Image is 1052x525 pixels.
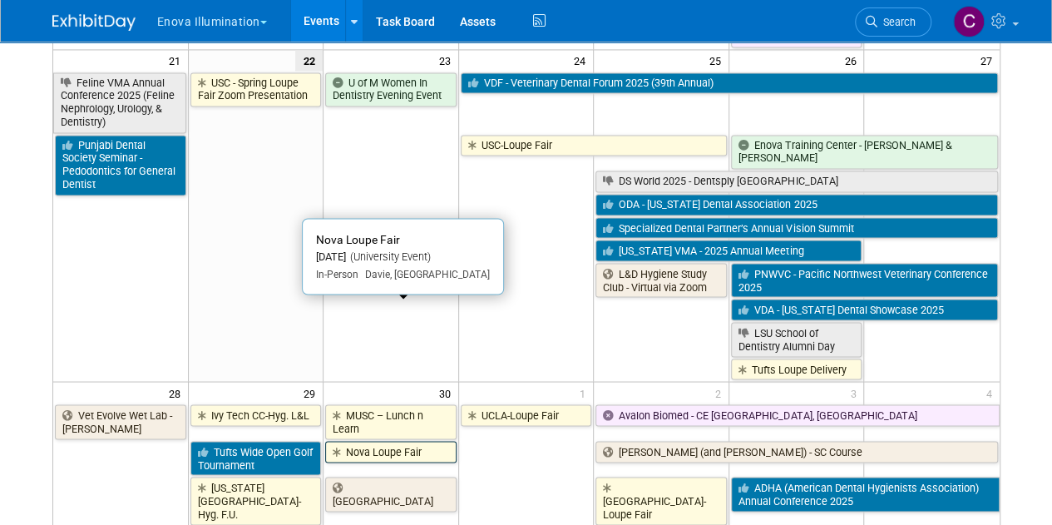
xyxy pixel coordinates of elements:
div: [DATE] [316,250,490,264]
a: L&D Hygiene Study Club - Virtual via Zoom [595,263,727,297]
span: 29 [302,382,323,403]
a: VDF - Veterinary Dental Forum 2025 (39th Annual) [461,72,998,94]
span: 4 [985,382,1000,403]
a: VDA - [US_STATE] Dental Showcase 2025 [731,299,998,320]
a: ADHA (American Dental Hygienists Association) Annual Conference 2025 [731,477,1000,511]
a: [PERSON_NAME] (and [PERSON_NAME]) - SC Course [595,441,997,463]
a: Nova Loupe Fair [325,441,457,463]
span: 23 [437,50,458,71]
a: U of M Women In Dentistry Evening Event [325,72,457,106]
a: Specialized Dental Partner’s Annual Vision Summit [595,217,997,239]
a: [US_STATE] VMA - 2025 Annual Meeting [595,240,862,261]
a: USC - Spring Loupe Fair Zoom Presentation [190,72,322,106]
a: UCLA-Loupe Fair [461,404,592,426]
img: ExhibitDay [52,14,136,31]
a: Tufts Loupe Delivery [731,359,862,380]
a: [GEOGRAPHIC_DATA]-Loupe Fair [595,477,727,524]
span: 2 [714,382,728,403]
span: 30 [437,382,458,403]
a: MUSC – Lunch n Learn [325,404,457,438]
span: Nova Loupe Fair [316,232,400,245]
img: Coley McClendon [953,6,985,37]
a: Feline VMA Annual Conference 2025 (Feline Nephrology, Urology, & Dentistry) [53,72,186,133]
span: Davie, [GEOGRAPHIC_DATA] [358,268,490,280]
span: 25 [708,50,728,71]
span: In-Person [316,268,358,280]
a: ODA - [US_STATE] Dental Association 2025 [595,194,997,215]
a: [US_STATE][GEOGRAPHIC_DATA]-Hyg. F.U. [190,477,322,524]
span: 24 [572,50,593,71]
span: 26 [842,50,863,71]
span: 28 [167,382,188,403]
a: Avalon Biomed - CE [GEOGRAPHIC_DATA], [GEOGRAPHIC_DATA] [595,404,999,426]
span: 27 [979,50,1000,71]
a: Vet Evolve Wet Lab - [PERSON_NAME] [55,404,186,438]
a: Search [855,7,931,37]
a: Enova Training Center - [PERSON_NAME] & [PERSON_NAME] [731,135,998,169]
a: USC-Loupe Fair [461,135,727,156]
a: Ivy Tech CC-Hyg. L&L [190,404,322,426]
span: 3 [848,382,863,403]
a: [GEOGRAPHIC_DATA] [325,477,457,511]
a: Tufts Wide Open Golf Tournament [190,441,322,475]
a: PNWVC - Pacific Northwest Veterinary Conference 2025 [731,263,998,297]
a: DS World 2025 - Dentsply [GEOGRAPHIC_DATA] [595,171,997,192]
span: (University Event) [346,250,431,262]
span: Search [877,16,916,28]
a: LSU School of Dentistry Alumni Day [731,322,862,356]
a: Punjabi Dental Society Seminar - Pedodontics for General Dentist [55,135,186,196]
span: 1 [578,382,593,403]
span: 22 [295,50,323,71]
span: 21 [167,50,188,71]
